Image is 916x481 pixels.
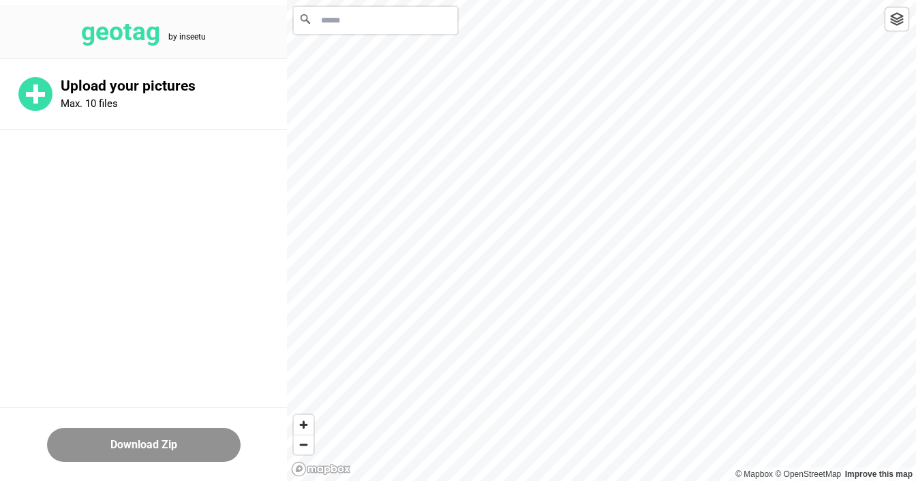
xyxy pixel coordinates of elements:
p: Upload your pictures [61,78,287,95]
span: Zoom out [294,435,314,454]
a: Map feedback [845,469,913,479]
tspan: geotag [81,17,160,46]
a: Mapbox [735,469,773,479]
button: Zoom out [294,435,314,454]
button: Zoom in [294,415,314,435]
tspan: by inseetu [168,32,206,42]
p: Max. 10 files [61,97,118,110]
a: OpenStreetMap [775,469,841,479]
img: toggleLayer [890,12,904,26]
input: Search [294,7,457,34]
a: Mapbox logo [291,461,351,477]
button: Download Zip [47,428,241,462]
